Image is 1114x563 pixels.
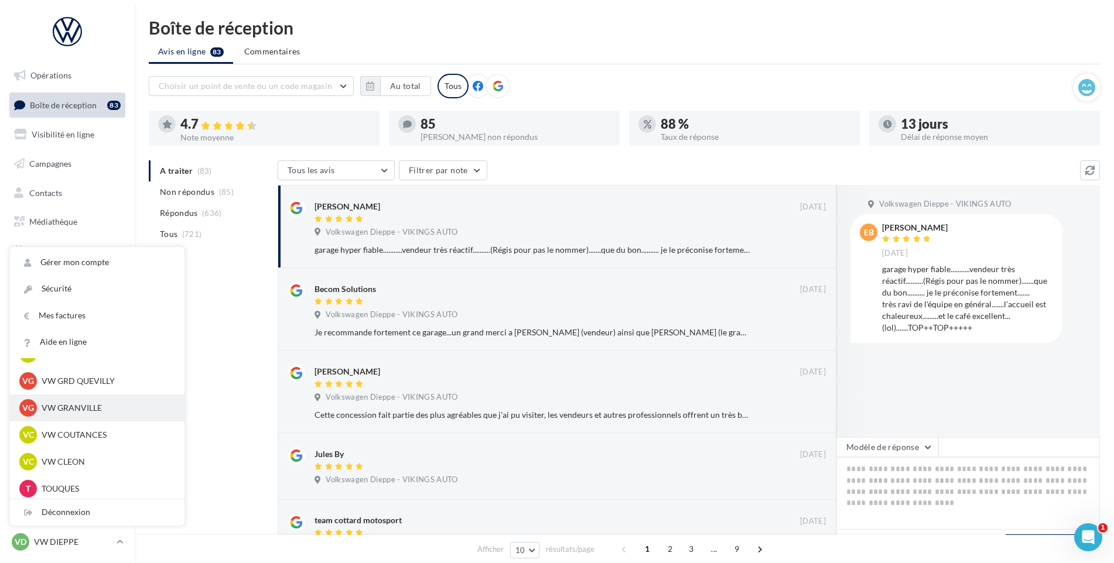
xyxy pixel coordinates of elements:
[10,249,184,276] a: Gérer mon compte
[34,536,112,548] p: VW DIEPPE
[278,160,395,180] button: Tous les avis
[42,402,170,414] p: VW GRANVILLE
[399,160,487,180] button: Filtrer par note
[7,63,128,88] a: Opérations
[10,329,184,355] a: Aide en ligne
[315,244,750,256] div: garage hyper fiable...........vendeur très réactif..........(Régis pour pas le nommer).......que ...
[7,210,128,234] a: Médiathèque
[202,208,222,218] span: (636)
[7,307,128,341] a: Campagnes DataOnDemand
[32,129,94,139] span: Visibilité en ligne
[515,545,525,555] span: 10
[42,429,170,441] p: VW COUTANCES
[661,133,850,141] div: Taux de réponse
[29,159,71,169] span: Campagnes
[638,540,657,558] span: 1
[42,456,170,468] p: VW CLEON
[661,540,679,558] span: 2
[326,475,457,485] span: Volkswagen Dieppe - VIKINGS AUTO
[800,367,826,377] span: [DATE]
[901,118,1091,131] div: 13 jours
[244,46,300,57] span: Commentaires
[42,483,170,495] p: TOUQUES
[10,499,184,526] div: Déconnexion
[380,76,431,96] button: Au total
[705,540,723,558] span: ...
[160,186,214,198] span: Non répondus
[1098,523,1108,533] span: 1
[22,402,34,414] span: VG
[15,536,26,548] span: VD
[800,202,826,212] span: [DATE]
[9,531,125,553] a: VD VW DIEPPE
[159,81,332,91] span: Choisir un point de vente ou un code magasin
[421,118,610,131] div: 85
[26,483,30,495] span: T
[477,544,504,555] span: Afficher
[315,366,380,377] div: [PERSON_NAME]
[882,224,948,232] div: [PERSON_NAME]
[836,437,938,457] button: Modèle de réponse
[160,207,198,219] span: Répondus
[288,165,335,175] span: Tous les avis
[7,268,128,303] a: PLV et print personnalisable
[7,239,128,263] a: Calendrier
[149,19,1100,36] div: Boîte de réception
[30,99,97,109] span: Boîte de réception
[1074,523,1102,551] iframe: Intercom live chat
[682,540,700,558] span: 3
[149,76,354,96] button: Choisir un point de vente ou un code magasin
[23,456,34,468] span: VC
[7,92,128,118] a: Boîte de réception83
[160,228,177,240] span: Tous
[30,70,71,80] span: Opérations
[22,375,34,387] span: VG
[727,540,746,558] span: 9
[360,76,431,96] button: Au total
[29,217,77,226] span: Médiathèque
[42,375,170,387] p: VW GRD QUEVILLY
[23,429,34,441] span: VC
[438,74,469,98] div: Tous
[546,544,594,555] span: résultats/page
[901,133,1091,141] div: Délai de réponse moyen
[10,303,184,329] a: Mes factures
[800,516,826,527] span: [DATE]
[800,284,826,295] span: [DATE]
[315,201,380,212] div: [PERSON_NAME]
[7,181,128,205] a: Contacts
[661,118,850,131] div: 88 %
[7,152,128,176] a: Campagnes
[10,276,184,302] a: Sécurité
[879,199,1011,210] span: Volkswagen Dieppe - VIKINGS AUTO
[421,133,610,141] div: [PERSON_NAME] non répondus
[326,392,457,403] span: Volkswagen Dieppe - VIKINGS AUTO
[219,187,234,197] span: (85)
[326,310,457,320] span: Volkswagen Dieppe - VIKINGS AUTO
[315,283,376,295] div: Becom Solutions
[315,327,750,338] div: Je recommande fortement ce garage...un grand merci a [PERSON_NAME] (vendeur) ainsi que [PERSON_NA...
[315,514,402,526] div: team cottard motosport
[864,226,874,238] span: EB
[180,133,370,142] div: Note moyenne
[29,246,69,256] span: Calendrier
[180,118,370,131] div: 4.7
[7,122,128,147] a: Visibilité en ligne
[107,101,121,110] div: 83
[510,542,540,558] button: 10
[315,448,344,460] div: Jules By
[882,263,1053,334] div: garage hyper fiable...........vendeur très réactif..........(Régis pour pas le nommer).......que ...
[182,229,202,239] span: (721)
[326,227,457,238] span: Volkswagen Dieppe - VIKINGS AUTO
[800,449,826,460] span: [DATE]
[29,187,62,197] span: Contacts
[882,248,908,259] span: [DATE]
[315,409,750,421] div: Cette concession fait partie des plus agréables que j'ai pu visiter, les vendeurs et autres profe...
